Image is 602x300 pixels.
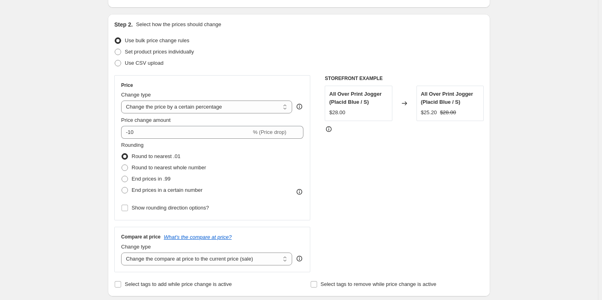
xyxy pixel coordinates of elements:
[295,103,303,111] div: help
[253,129,286,135] span: % (Price drop)
[132,176,171,182] span: End prices in .99
[132,205,209,211] span: Show rounding direction options?
[125,60,163,66] span: Use CSV upload
[164,234,232,240] button: What's the compare at price?
[325,75,484,82] h6: STOREFRONT EXAMPLE
[132,187,202,193] span: End prices in a certain number
[440,109,456,117] strike: $28.00
[132,153,180,159] span: Round to nearest .01
[121,234,161,240] h3: Compare at price
[125,49,194,55] span: Set product prices individually
[125,37,189,43] span: Use bulk price change rules
[125,281,232,287] span: Select tags to add while price change is active
[136,21,221,29] p: Select how the prices should change
[421,91,473,105] span: All Over Print Jogger (Placid Blue / S)
[321,281,437,287] span: Select tags to remove while price change is active
[421,109,437,117] div: $25.20
[121,117,171,123] span: Price change amount
[121,142,144,148] span: Rounding
[132,164,206,171] span: Round to nearest whole number
[121,92,151,98] span: Change type
[121,244,151,250] span: Change type
[329,109,345,117] div: $28.00
[329,91,381,105] span: All Over Print Jogger (Placid Blue / S)
[121,82,133,88] h3: Price
[295,255,303,263] div: help
[114,21,133,29] h2: Step 2.
[121,126,251,139] input: -15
